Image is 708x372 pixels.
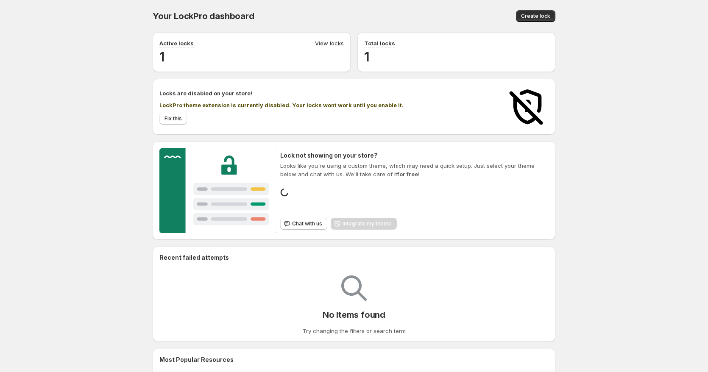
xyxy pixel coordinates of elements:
[159,39,194,47] p: Active locks
[521,13,550,19] span: Create lock
[280,151,549,160] h2: Lock not showing on your store?
[159,148,277,233] img: Customer support
[303,327,406,335] p: Try changing the filters or search term
[159,48,344,65] h2: 1
[159,101,498,109] p: LockPro theme extension is currently disabled. Your locks wont work until you enable it.
[341,275,367,301] img: Empty search results
[364,39,395,47] p: Total locks
[364,48,549,65] h2: 1
[164,115,182,122] span: Fix this
[280,161,549,178] p: Looks like you're using a custom theme, which may need a quick setup. Just select your theme belo...
[397,171,420,178] strong: for free!
[323,310,385,320] p: No Items found
[159,253,229,262] h2: Recent failed attempts
[315,39,344,48] a: View locks
[292,220,322,227] span: Chat with us
[159,113,187,125] button: Fix this
[159,89,498,97] h2: Locks are disabled on your store!
[153,11,254,21] span: Your LockPro dashboard
[280,218,327,230] button: Chat with us
[159,355,549,364] h2: Most Popular Resources
[516,10,555,22] button: Create lock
